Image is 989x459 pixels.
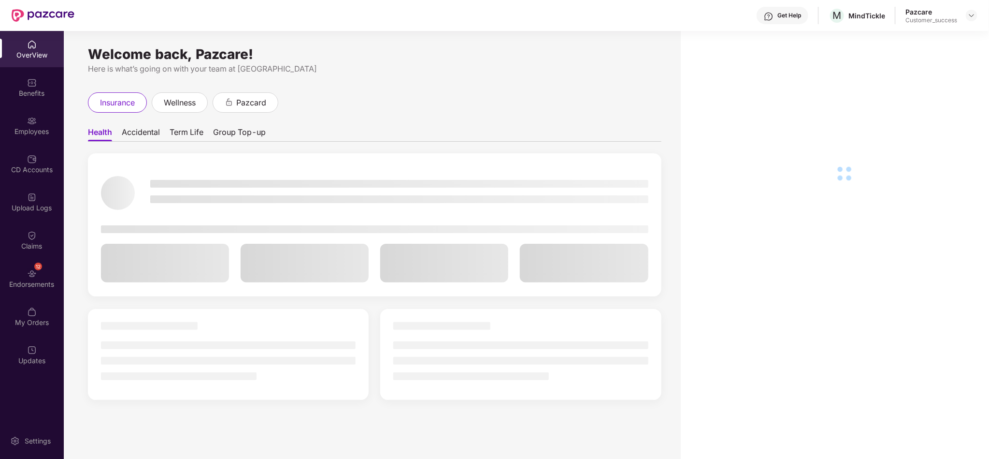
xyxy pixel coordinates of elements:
img: svg+xml;base64,PHN2ZyBpZD0iQ2xhaW0iIHhtbG5zPSJodHRwOi8vd3d3LnczLm9yZy8yMDAwL3N2ZyIgd2lkdGg9IjIwIi... [27,231,37,240]
img: svg+xml;base64,PHN2ZyBpZD0iVXBkYXRlZCIgeG1sbnM9Imh0dHA6Ly93d3cudzMub3JnLzIwMDAvc3ZnIiB3aWR0aD0iMj... [27,345,37,355]
div: Welcome back, Pazcare! [88,50,661,58]
img: svg+xml;base64,PHN2ZyBpZD0iSG9tZSIgeG1sbnM9Imh0dHA6Ly93d3cudzMub3JnLzIwMDAvc3ZnIiB3aWR0aD0iMjAiIG... [27,40,37,49]
div: Customer_success [905,16,957,24]
span: Term Life [170,127,203,141]
img: svg+xml;base64,PHN2ZyBpZD0iRW5kb3JzZW1lbnRzIiB4bWxucz0iaHR0cDovL3d3dy53My5vcmcvMjAwMC9zdmciIHdpZH... [27,269,37,279]
img: svg+xml;base64,PHN2ZyBpZD0iQ0RfQWNjb3VudHMiIGRhdGEtbmFtZT0iQ0QgQWNjb3VudHMiIHhtbG5zPSJodHRwOi8vd3... [27,154,37,164]
span: insurance [100,97,135,109]
span: pazcard [236,97,266,109]
div: MindTickle [848,11,885,20]
img: svg+xml;base64,PHN2ZyBpZD0iQmVuZWZpdHMiIHhtbG5zPSJodHRwOi8vd3d3LnczLm9yZy8yMDAwL3N2ZyIgd2lkdGg9Ij... [27,78,37,88]
div: Pazcare [905,7,957,16]
span: Accidental [122,127,160,141]
div: Here is what’s going on with your team at [GEOGRAPHIC_DATA] [88,63,661,75]
img: svg+xml;base64,PHN2ZyBpZD0iU2V0dGluZy0yMHgyMCIgeG1sbnM9Imh0dHA6Ly93d3cudzMub3JnLzIwMDAvc3ZnIiB3aW... [10,436,20,446]
img: svg+xml;base64,PHN2ZyBpZD0iTXlfT3JkZXJzIiBkYXRhLW5hbWU9Ik15IE9yZGVycyIgeG1sbnM9Imh0dHA6Ly93d3cudz... [27,307,37,317]
span: wellness [164,97,196,109]
span: Health [88,127,112,141]
span: M [833,10,842,21]
div: Get Help [777,12,801,19]
div: 12 [34,263,42,270]
img: New Pazcare Logo [12,9,74,22]
img: svg+xml;base64,PHN2ZyBpZD0iRW1wbG95ZWVzIiB4bWxucz0iaHR0cDovL3d3dy53My5vcmcvMjAwMC9zdmciIHdpZHRoPS... [27,116,37,126]
span: Group Top-up [213,127,266,141]
img: svg+xml;base64,PHN2ZyBpZD0iVXBsb2FkX0xvZ3MiIGRhdGEtbmFtZT0iVXBsb2FkIExvZ3MiIHhtbG5zPSJodHRwOi8vd3... [27,192,37,202]
div: animation [225,98,233,106]
img: svg+xml;base64,PHN2ZyBpZD0iSGVscC0zMngzMiIgeG1sbnM9Imh0dHA6Ly93d3cudzMub3JnLzIwMDAvc3ZnIiB3aWR0aD... [764,12,774,21]
img: svg+xml;base64,PHN2ZyBpZD0iRHJvcGRvd24tMzJ4MzIiIHhtbG5zPSJodHRwOi8vd3d3LnczLm9yZy8yMDAwL3N2ZyIgd2... [968,12,975,19]
div: Settings [22,436,54,446]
